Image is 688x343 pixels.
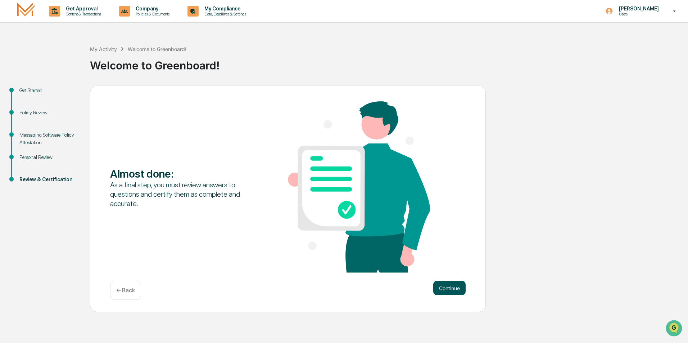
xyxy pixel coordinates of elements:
img: 1746055101610-c473b297-6a78-478c-a979-82029cc54cd1 [7,55,20,68]
p: Users [613,12,662,17]
a: 🖐️Preclearance [4,88,49,101]
p: ← Back [116,287,135,294]
p: Data, Deadlines & Settings [199,12,250,17]
button: Start new chat [122,57,131,66]
img: logo [17,3,35,19]
div: Welcome to Greenboard! [128,46,186,52]
div: Get Started [19,87,78,94]
p: [PERSON_NAME] [613,6,662,12]
p: How can we help? [7,15,131,27]
div: Review & Certification [19,176,78,183]
div: As a final step, you must review answers to questions and certify them as complete and accurate. [110,180,252,208]
div: 🖐️ [7,91,13,97]
a: 🔎Data Lookup [4,101,48,114]
div: 🗄️ [52,91,58,97]
div: Almost done : [110,167,252,180]
img: Almost done [288,101,430,273]
p: Policies & Documents [130,12,173,17]
span: Pylon [72,122,87,127]
p: Company [130,6,173,12]
div: Policy Review [19,109,78,116]
a: 🗄️Attestations [49,88,92,101]
p: My Compliance [199,6,250,12]
iframe: Open customer support [665,319,684,339]
div: My Activity [90,46,117,52]
div: 🔎 [7,105,13,111]
a: Powered byPylon [51,122,87,127]
p: Content & Transactions [60,12,105,17]
span: Data Lookup [14,104,45,111]
div: Start new chat [24,55,118,62]
div: Messaging Software Policy Attestation [19,131,78,146]
button: Continue [433,281,466,295]
p: Get Approval [60,6,105,12]
span: Attestations [59,91,89,98]
span: Preclearance [14,91,46,98]
div: We're available if you need us! [24,62,91,68]
div: Welcome to Greenboard! [90,53,684,72]
div: Personal Review [19,154,78,161]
